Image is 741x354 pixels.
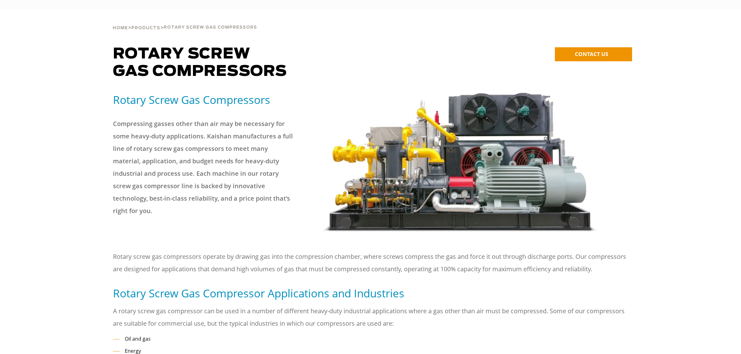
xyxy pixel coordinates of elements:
[113,305,628,330] p: A rotary screw gas compressor can be used in a number of different heavy-duty industrial applicat...
[113,47,287,79] span: Rotary Screw Gas Compressors
[113,286,628,300] h5: Rotary Screw Gas Compressor Applications and Industries
[113,9,257,33] div: > >
[322,93,598,232] img: machine
[113,93,315,107] h5: Rotary Screw Gas Compressors
[113,25,128,30] a: Home
[113,26,128,30] span: Home
[113,334,628,343] li: Oil and gas
[164,26,257,30] span: Rotary Screw Gas Compressors
[555,47,632,61] a: CONTACT US
[113,250,628,275] p: Rotary screw gas compressors operate by drawing gas into the compression chamber, where screws co...
[113,118,293,217] p: Compressing gasses other than air may be necessary for some heavy-duty applications. Kaishan manu...
[575,50,608,58] span: CONTACT US
[131,25,160,30] a: Products
[131,26,160,30] span: Products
